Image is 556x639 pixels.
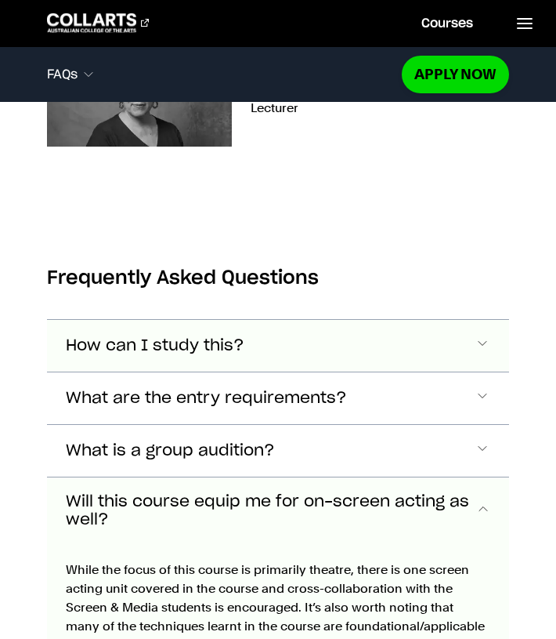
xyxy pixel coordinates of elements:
[66,337,244,355] span: How can I study this?
[47,67,78,82] span: FAQs
[251,99,509,118] p: Lecturer
[66,390,347,408] span: What are the entry requirements?
[47,320,508,372] button: How can I study this?
[47,425,508,477] button: What is a group audition?
[47,13,149,32] div: Go to homepage
[66,442,275,460] span: What is a group audition?
[47,372,508,424] button: What are the entry requirements?
[47,477,508,545] button: Will this course equip me for on-screen acting as well?
[47,58,401,91] button: FAQs
[402,56,509,93] a: Apply Now
[47,266,319,291] h2: Frequently Asked Questions
[66,493,475,529] span: Will this course equip me for on-screen acting as well?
